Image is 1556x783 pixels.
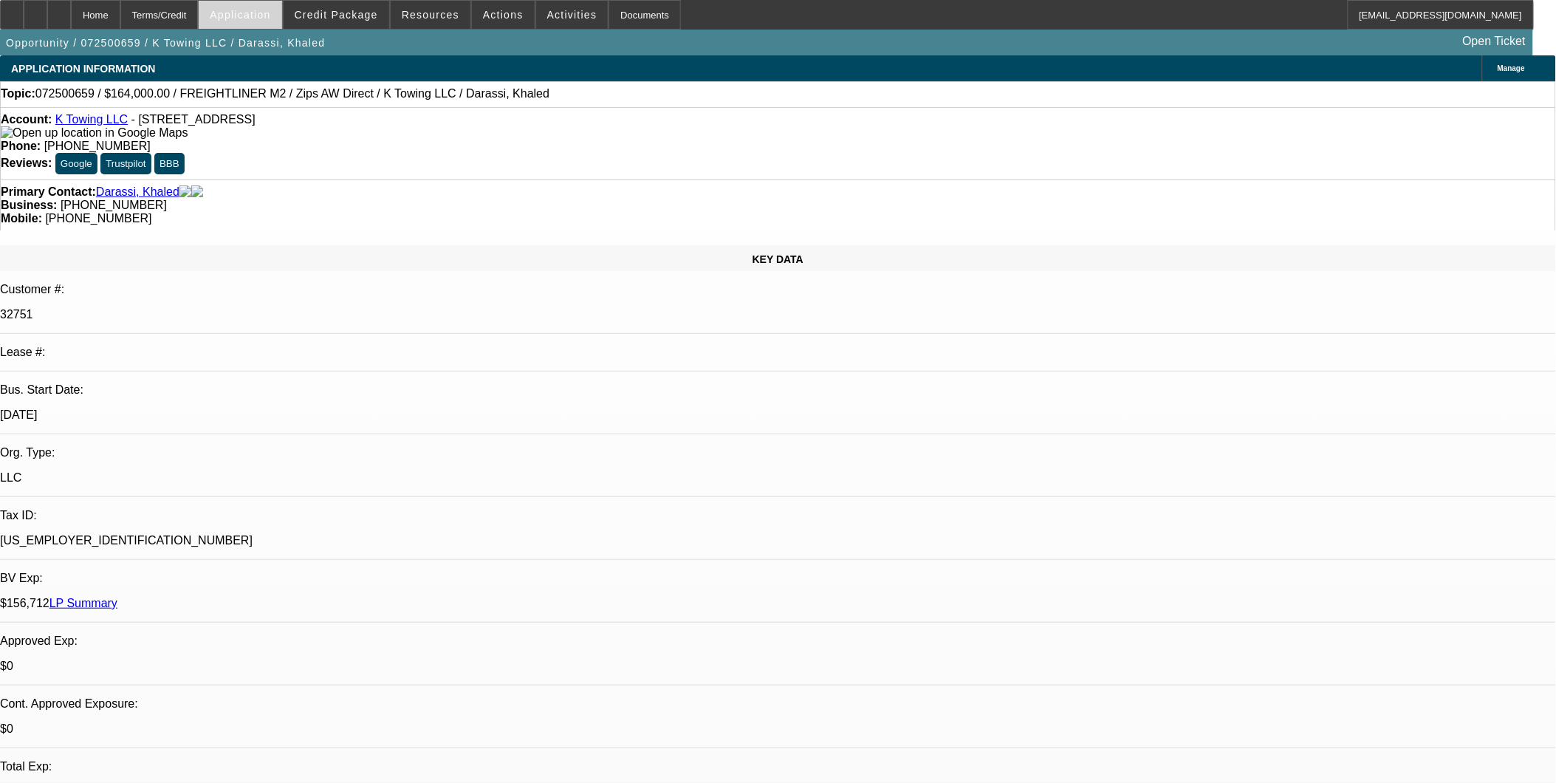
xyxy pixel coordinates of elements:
a: Darassi, Khaled [96,185,179,199]
strong: Account: [1,113,52,126]
img: facebook-icon.png [179,185,191,199]
span: Credit Package [295,9,378,21]
img: Open up location in Google Maps [1,126,188,140]
button: Activities [536,1,609,29]
button: Application [199,1,281,29]
button: Google [55,153,97,174]
button: BBB [154,153,185,174]
span: Application [210,9,270,21]
span: Activities [547,9,597,21]
strong: Business: [1,199,57,211]
img: linkedin-icon.png [191,185,203,199]
span: [PHONE_NUMBER] [61,199,167,211]
span: [PHONE_NUMBER] [44,140,151,152]
a: LP Summary [49,597,117,609]
span: KEY DATA [753,253,803,265]
strong: Topic: [1,87,35,100]
span: 072500659 / $164,000.00 / FREIGHTLINER M2 / Zips AW Direct / K Towing LLC / Darassi, Khaled [35,87,549,100]
strong: Mobile: [1,212,42,225]
button: Trustpilot [100,153,151,174]
span: APPLICATION INFORMATION [11,63,155,75]
a: Open Ticket [1457,29,1532,54]
strong: Primary Contact: [1,185,96,199]
a: View Google Maps [1,126,188,139]
button: Actions [472,1,535,29]
span: [PHONE_NUMBER] [45,212,151,225]
a: K Towing LLC [55,113,128,126]
strong: Phone: [1,140,41,152]
strong: Reviews: [1,157,52,169]
span: Manage [1498,64,1525,72]
span: Resources [402,9,459,21]
span: - [STREET_ADDRESS] [131,113,256,126]
span: Actions [483,9,524,21]
span: Opportunity / 072500659 / K Towing LLC / Darassi, Khaled [6,37,325,49]
button: Credit Package [284,1,389,29]
button: Resources [391,1,470,29]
